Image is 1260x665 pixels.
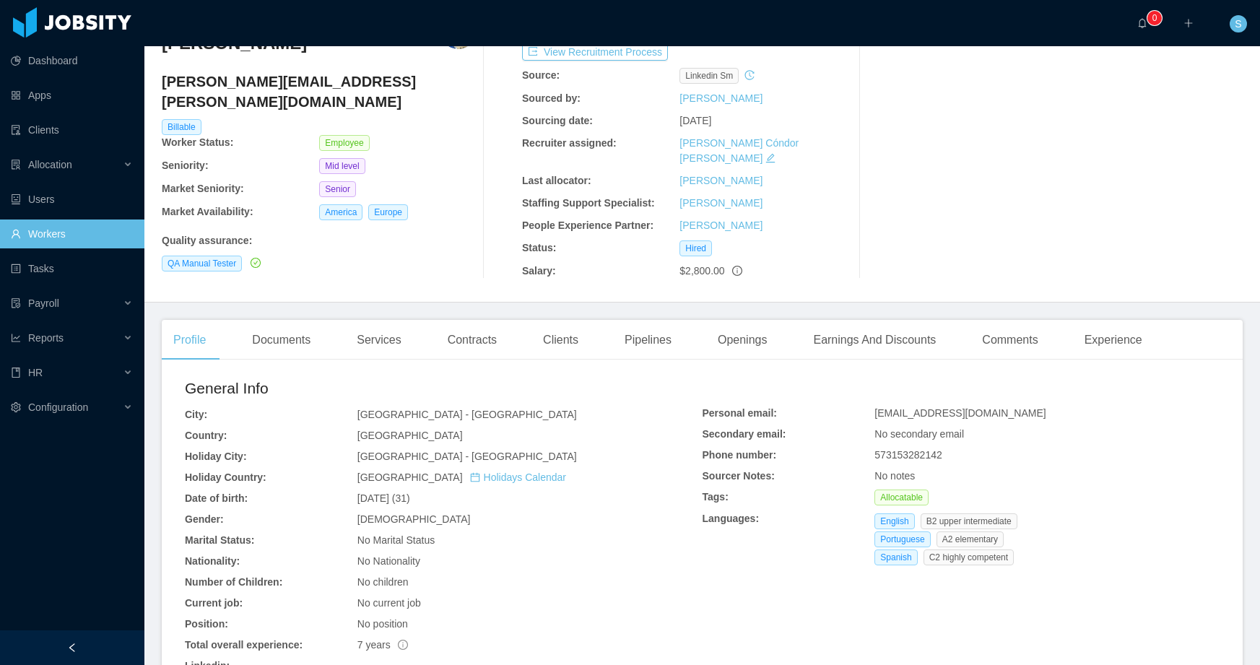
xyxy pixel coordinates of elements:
[921,513,1017,529] span: B2 upper intermediate
[801,320,947,360] div: Earnings And Discounts
[185,513,224,525] b: Gender:
[162,119,201,135] span: Billable
[248,257,261,269] a: icon: check-circle
[522,175,591,186] b: Last allocator:
[679,220,762,231] a: [PERSON_NAME]
[522,220,653,231] b: People Experience Partner:
[11,81,133,110] a: icon: appstoreApps
[703,470,775,482] b: Sourcer Notes:
[357,618,408,630] span: No position
[874,531,930,547] span: Portuguese
[319,158,365,174] span: Mid level
[679,137,799,164] a: [PERSON_NAME] Cóndor [PERSON_NAME]
[1073,320,1154,360] div: Experience
[357,451,577,462] span: [GEOGRAPHIC_DATA] - [GEOGRAPHIC_DATA]
[470,471,566,483] a: icon: calendarHolidays Calendar
[162,160,209,171] b: Seniority:
[703,407,778,419] b: Personal email:
[679,265,724,277] span: $2,800.00
[531,320,590,360] div: Clients
[874,549,917,565] span: Spanish
[522,265,556,277] b: Salary:
[436,320,508,360] div: Contracts
[522,197,655,209] b: Staffing Support Specialist:
[11,160,21,170] i: icon: solution
[185,618,228,630] b: Position:
[522,137,617,149] b: Recruiter assigned:
[703,491,729,503] b: Tags:
[744,70,755,80] i: icon: history
[679,175,762,186] a: [PERSON_NAME]
[162,183,244,194] b: Market Seniority:
[732,266,742,276] span: info-circle
[162,256,242,271] span: QA Manual Tester
[874,428,964,440] span: No secondary email
[679,240,712,256] span: Hired
[937,531,1004,547] span: A2 elementary
[522,242,556,253] b: Status:
[357,597,421,609] span: No current job
[11,402,21,412] i: icon: setting
[357,576,409,588] span: No children
[357,430,463,441] span: [GEOGRAPHIC_DATA]
[357,639,408,651] span: 7 years
[970,320,1049,360] div: Comments
[185,555,240,567] b: Nationality:
[522,46,668,58] a: icon: exportView Recruitment Process
[1183,18,1194,28] i: icon: plus
[11,116,133,144] a: icon: auditClients
[11,220,133,248] a: icon: userWorkers
[185,471,266,483] b: Holiday Country:
[162,320,217,360] div: Profile
[357,534,435,546] span: No Marital Status
[185,576,282,588] b: Number of Children:
[185,377,703,400] h2: General Info
[28,297,59,309] span: Payroll
[357,492,410,504] span: [DATE] (31)
[398,640,408,650] span: info-circle
[162,71,477,112] h4: [PERSON_NAME][EMAIL_ADDRESS][PERSON_NAME][DOMAIN_NAME]
[706,320,779,360] div: Openings
[613,320,683,360] div: Pipelines
[319,135,369,151] span: Employee
[28,332,64,344] span: Reports
[319,181,356,197] span: Senior
[679,92,762,104] a: [PERSON_NAME]
[1235,15,1241,32] span: S
[162,136,233,148] b: Worker Status:
[522,92,581,104] b: Sourced by:
[28,401,88,413] span: Configuration
[185,492,248,504] b: Date of birth:
[162,235,252,246] b: Quality assurance :
[185,534,254,546] b: Marital Status:
[11,298,21,308] i: icon: file-protect
[185,597,243,609] b: Current job:
[874,490,929,505] span: Allocatable
[162,206,253,217] b: Market Availability:
[924,549,1014,565] span: C2 highly competent
[357,471,566,483] span: [GEOGRAPHIC_DATA]
[251,258,261,268] i: icon: check-circle
[679,197,762,209] a: [PERSON_NAME]
[874,470,915,482] span: No notes
[1137,18,1147,28] i: icon: bell
[345,320,412,360] div: Services
[240,320,322,360] div: Documents
[1147,11,1162,25] sup: 0
[765,153,775,163] i: icon: edit
[470,472,480,482] i: icon: calendar
[319,204,362,220] span: America
[703,513,760,524] b: Languages:
[357,409,577,420] span: [GEOGRAPHIC_DATA] - [GEOGRAPHIC_DATA]
[357,555,420,567] span: No Nationality
[11,185,133,214] a: icon: robotUsers
[368,204,408,220] span: Europe
[522,69,560,81] b: Source:
[11,46,133,75] a: icon: pie-chartDashboard
[522,115,593,126] b: Sourcing date:
[679,68,739,84] span: linkedin sm
[874,449,942,461] span: 573153282142
[874,513,914,529] span: English
[185,451,247,462] b: Holiday City:
[185,430,227,441] b: Country:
